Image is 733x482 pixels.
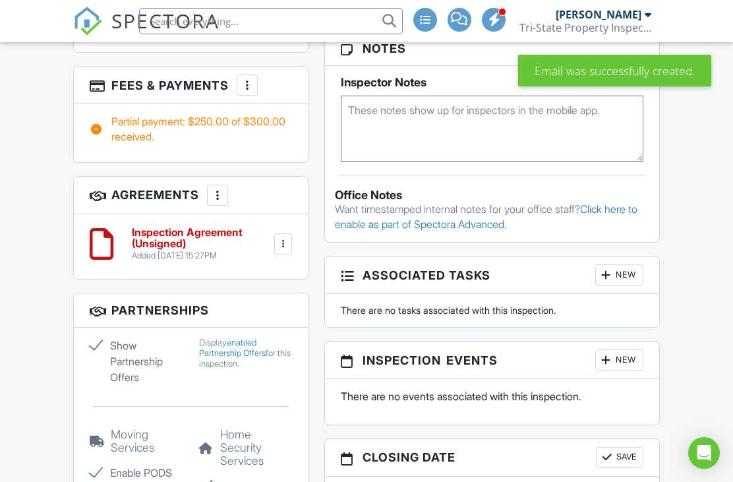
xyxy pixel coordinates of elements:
[335,202,649,231] p: Want timestamped internal notes for your office staff?
[74,293,308,328] h3: Partnerships
[341,76,643,89] h5: Inspector Notes
[518,55,711,86] div: Email was successfully created.
[90,428,183,454] h5: Moving Services
[132,251,272,261] div: Added [DATE] 15:27PM
[363,351,441,369] span: Inspection
[335,189,649,202] div: Office Notes
[90,338,183,385] label: Show Partnership Offers
[74,67,308,104] h3: Fees & Payments
[363,448,455,466] span: Closing date
[139,8,403,34] input: Search everything...
[90,465,183,481] label: Enable PODS
[595,264,643,286] div: New
[595,349,643,371] div: New
[90,114,292,144] div: Partial payment: $250.00 of $300.00 received.
[199,338,266,358] a: enabled Partnership Offers
[111,7,220,34] span: SPECTORA
[132,227,272,262] a: Inspection Agreement (Unsigned) Added [DATE] 15:27PM
[596,447,643,468] button: Save
[556,8,641,21] div: [PERSON_NAME]
[688,437,720,469] div: Open Intercom Messenger
[363,266,490,284] span: Associated Tasks
[132,227,272,250] h6: Inspection Agreement (Unsigned)
[73,7,102,36] img: The Best Home Inspection Software - Spectora
[335,202,637,230] a: Click here to enable as part of Spectora Advanced.
[73,18,220,45] a: SPECTORA
[519,21,651,34] div: Tri-State Property Inspections
[74,177,308,214] h3: Agreements
[199,428,292,467] h5: Home Security Services
[333,304,651,317] div: There are no tasks associated with this inspection.
[446,351,498,369] span: Events
[341,389,643,404] p: There are no events associated with this inspection.
[325,32,659,66] h3: Notes
[199,338,292,369] div: Display for this inspection.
